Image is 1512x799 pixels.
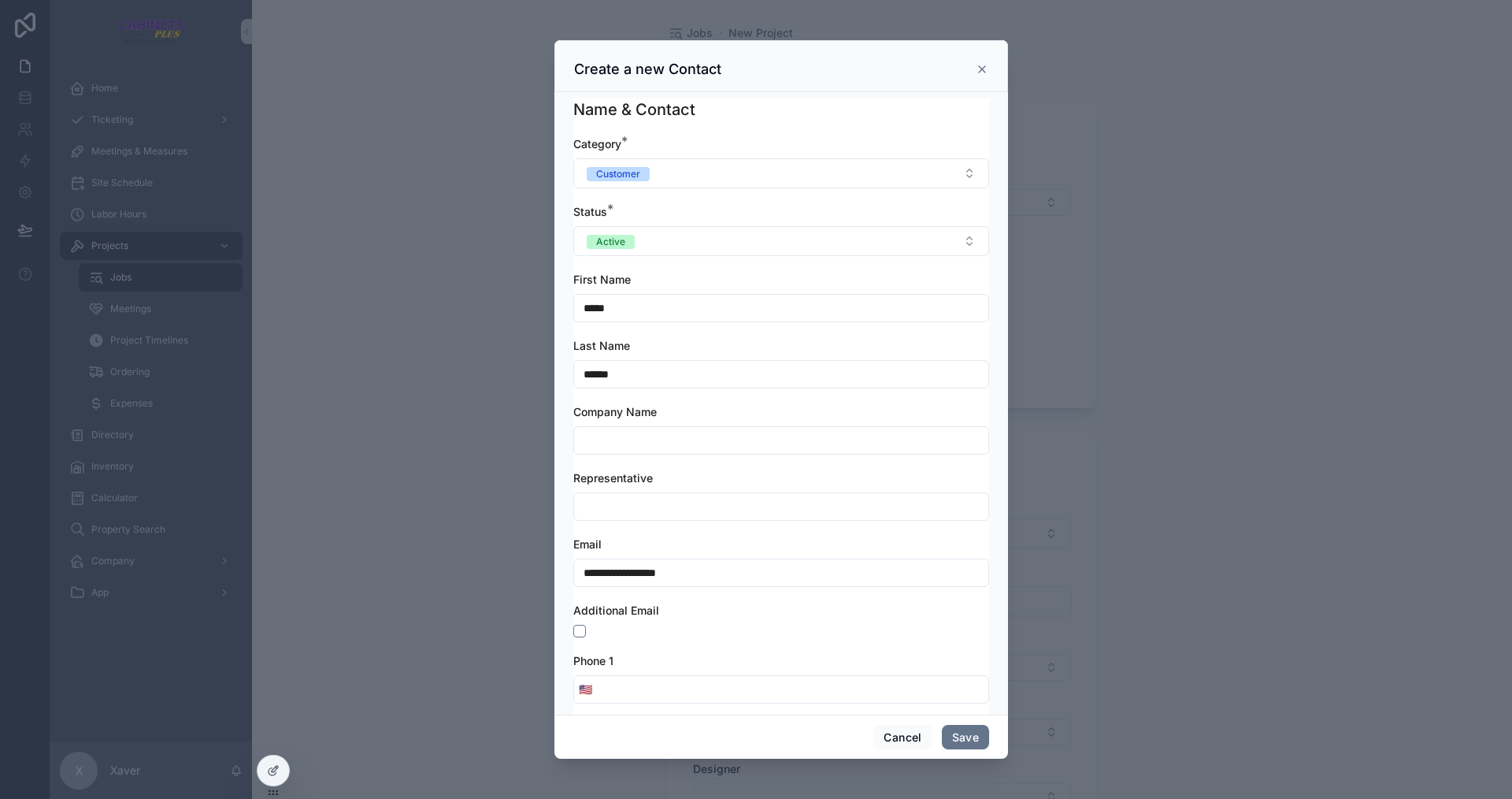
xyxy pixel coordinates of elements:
div: Customer [596,167,640,181]
button: Save [942,725,989,750]
span: Status [573,205,607,218]
h1: Name & Contact [573,98,695,121]
span: Phone 1 [573,654,613,667]
span: Representative [573,471,653,485]
span: Company Name [573,405,657,418]
span: First Name [573,273,631,286]
button: Cancel [873,725,932,750]
button: Select Button [573,158,989,188]
div: Active [596,235,625,249]
span: Email [573,537,602,551]
span: Category [573,137,621,151]
h3: Create a new Contact [574,60,721,79]
button: Select Button [573,226,989,256]
span: Last Name [573,339,630,352]
span: Additional Email [573,604,659,617]
button: Select Button [574,675,597,704]
span: 🇺🇸 [579,682,592,697]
